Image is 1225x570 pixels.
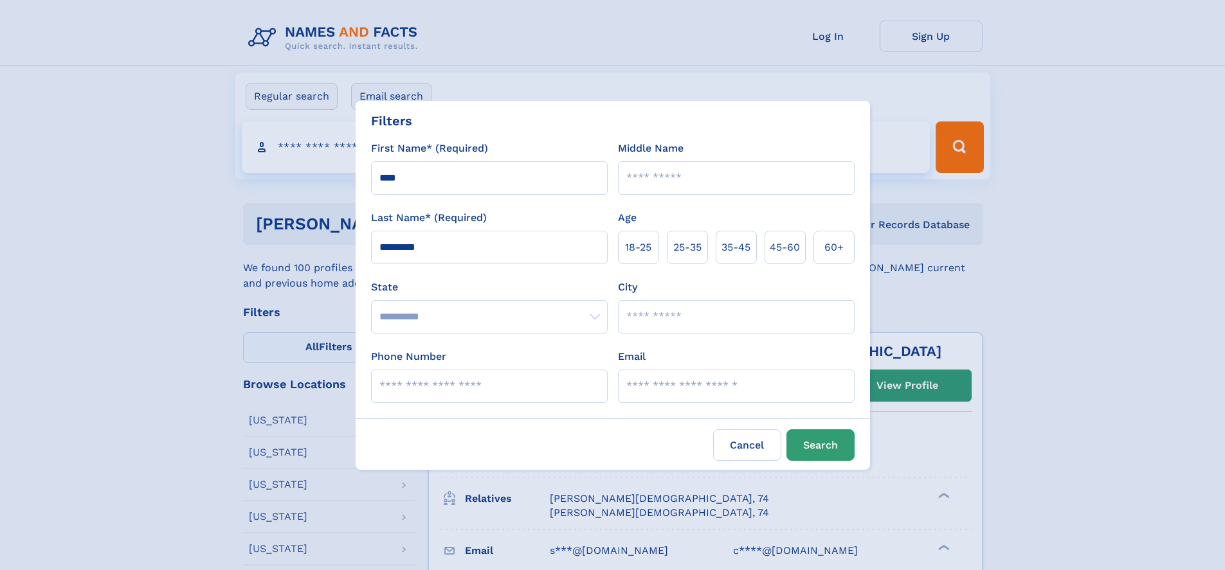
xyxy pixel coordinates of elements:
label: Age [618,210,637,226]
span: 35‑45 [721,240,750,255]
span: 45‑60 [770,240,800,255]
button: Search [786,429,855,461]
label: Email [618,349,646,364]
label: State [371,280,608,295]
label: City [618,280,637,295]
label: Phone Number [371,349,446,364]
label: Cancel [713,429,781,461]
label: Last Name* (Required) [371,210,487,226]
span: 25‑35 [673,240,702,255]
label: First Name* (Required) [371,141,488,156]
span: 18‑25 [625,240,651,255]
label: Middle Name [618,141,684,156]
div: Filters [371,111,412,130]
span: 60+ [824,240,844,255]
